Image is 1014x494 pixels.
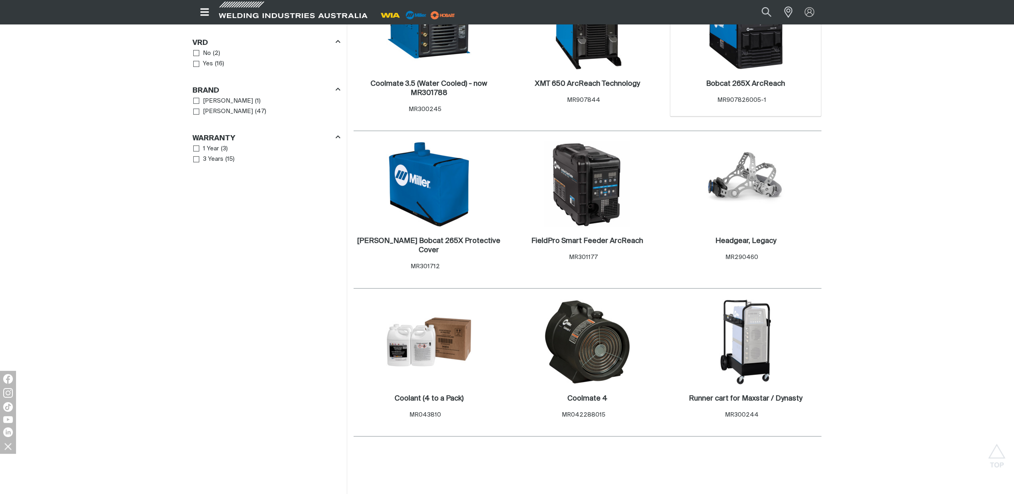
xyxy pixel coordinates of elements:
span: No [203,49,211,58]
h2: XMT 650 ArcReach Technology [535,80,640,87]
button: Search products [753,3,780,21]
img: YouTube [3,416,13,423]
a: Coolmate 4 [567,394,607,403]
img: Headgear, Legacy [703,142,789,227]
span: MR290460 [725,254,758,260]
img: FieldPro Smart Feeder ArcReach [544,142,630,227]
span: ( 1 ) [255,97,261,106]
h2: Coolmate 3.5 (Water Cooled) - now MR301788 [370,80,487,97]
span: MR301177 [569,254,598,260]
h3: VRD [193,38,208,48]
img: Facebook [3,374,13,384]
a: No [193,48,211,59]
span: MR301712 [411,263,440,269]
img: Runner cart for Maxstar / Dynasty [703,299,789,385]
span: [PERSON_NAME] [203,97,253,106]
img: Coolmate 4 [544,299,630,385]
a: Runner cart for Maxstar / Dynasty [689,394,802,403]
h3: Brand [193,86,220,95]
span: MR043810 [409,412,441,418]
ul: Warranty [193,144,340,165]
h2: [PERSON_NAME] Bobcat 265X Protective Cover [358,237,501,254]
h2: Headgear, Legacy [715,237,776,245]
a: Headgear, Legacy [715,237,776,246]
div: VRD [193,37,340,48]
button: Scroll to top [988,444,1006,462]
div: Brand [193,85,340,95]
a: [PERSON_NAME] [193,106,253,117]
img: hide socials [1,439,15,453]
span: ( 3 ) [221,144,228,154]
a: Yes [193,59,213,69]
h2: Coolmate 4 [567,395,607,402]
h2: Coolant (4 to a Pack) [395,395,463,402]
span: [PERSON_NAME] [203,107,253,116]
a: Coolant (4 to a Pack) [395,394,463,403]
span: ( 47 ) [255,107,266,116]
span: MR300244 [725,412,759,418]
a: [PERSON_NAME] Bobcat 265X Protective Cover [358,237,501,255]
h2: Runner cart for Maxstar / Dynasty [689,395,802,402]
a: Bobcat 265X ArcReach [706,79,785,89]
span: MR907844 [567,97,600,103]
img: TikTok [3,402,13,412]
input: Product name or item number... [743,3,780,21]
a: 1 Year [193,144,219,154]
img: Miller Bobcat 265X Protective Cover [386,142,472,227]
img: Instagram [3,388,13,398]
a: FieldPro Smart Feeder ArcReach [531,237,643,246]
h3: Warranty [193,134,236,143]
span: MR300245 [409,106,441,112]
h2: FieldPro Smart Feeder ArcReach [531,237,643,245]
span: ( 2 ) [213,49,220,58]
a: Coolmate 3.5 (Water Cooled) - now MR301788 [358,79,501,98]
span: ( 15 ) [225,155,235,164]
ul: VRD [193,48,340,69]
span: 1 Year [203,144,219,154]
a: XMT 650 ArcReach Technology [535,79,640,89]
h2: Bobcat 265X ArcReach [706,80,785,87]
span: Yes [203,59,213,69]
div: Warranty [193,132,340,143]
span: MR042288015 [562,412,605,418]
ul: Brand [193,96,340,117]
span: ( 16 ) [215,59,224,69]
img: Coolant (4 to a Pack) [386,299,472,385]
a: [PERSON_NAME] [193,96,253,107]
img: LinkedIn [3,427,13,437]
a: 3 Years [193,154,224,165]
span: 3 Years [203,155,223,164]
a: miller [428,12,457,18]
img: miller [428,9,457,21]
span: MR907826005-1 [717,97,766,103]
